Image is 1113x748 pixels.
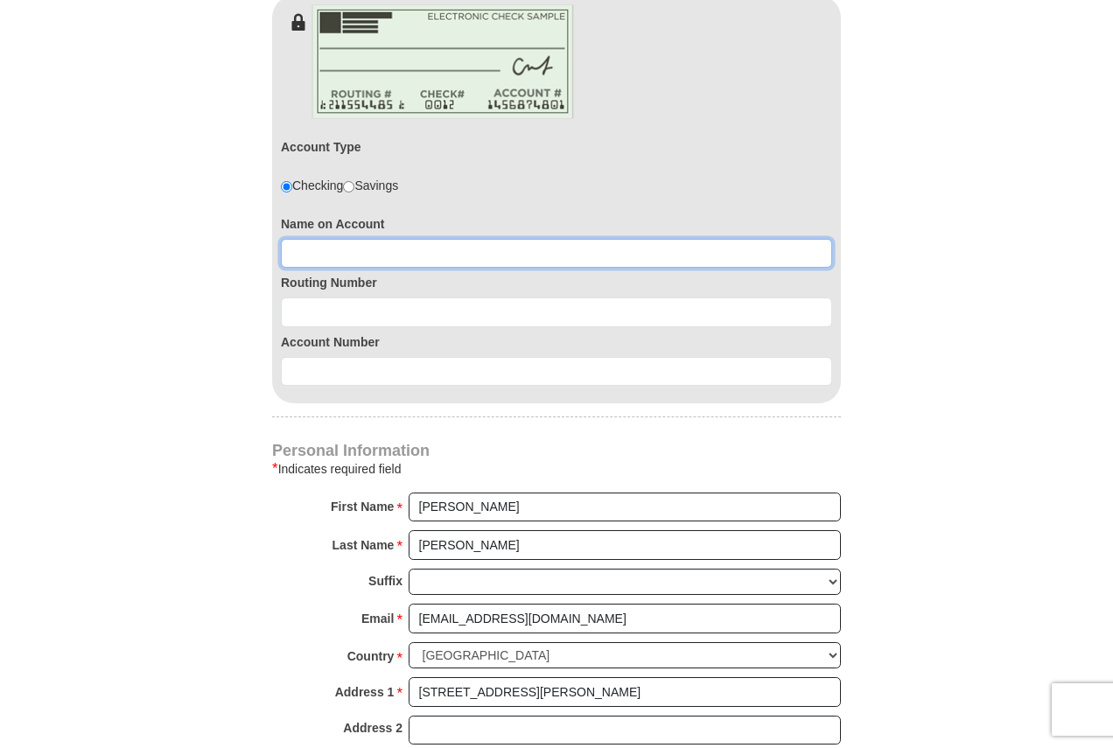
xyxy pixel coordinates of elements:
label: Routing Number [281,274,832,291]
h4: Personal Information [272,444,841,458]
strong: Address 2 [343,716,402,740]
strong: Address 1 [335,680,395,704]
strong: First Name [331,494,394,519]
label: Account Number [281,333,832,351]
label: Name on Account [281,215,832,233]
strong: Suffix [368,569,402,593]
strong: Last Name [332,533,395,557]
label: Account Type [281,138,361,156]
div: Checking Savings [281,177,398,194]
div: Indicates required field [272,458,841,479]
strong: Email [361,606,394,631]
img: check-en.png [311,4,574,119]
strong: Country [347,644,395,668]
